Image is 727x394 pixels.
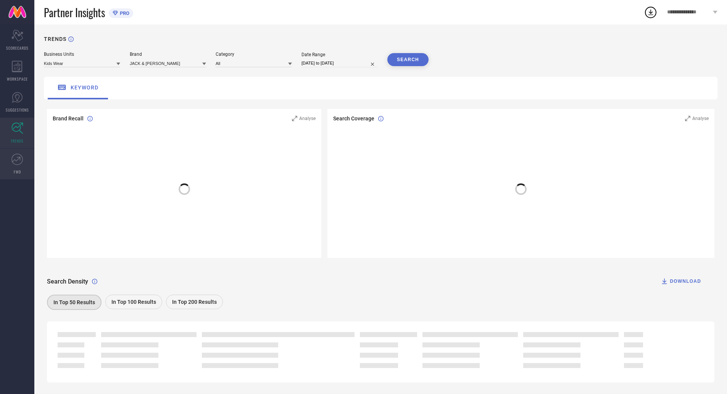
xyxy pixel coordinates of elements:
[6,107,29,113] span: SUGGESTIONS
[387,53,429,66] button: SEARCH
[6,45,29,51] span: SCORECARDS
[685,116,690,121] svg: Zoom
[292,116,297,121] svg: Zoom
[644,5,658,19] div: Open download list
[44,36,66,42] h1: TRENDS
[301,52,378,57] div: Date Range
[14,169,21,175] span: FWD
[130,52,206,57] div: Brand
[651,274,711,289] button: DOWNLOAD
[172,299,217,305] span: In Top 200 Results
[111,299,156,305] span: In Top 100 Results
[53,299,95,305] span: In Top 50 Results
[333,115,374,122] span: Search Coverage
[661,277,701,285] div: DOWNLOAD
[216,52,292,57] div: Category
[301,59,378,67] input: Select date range
[47,278,88,285] span: Search Density
[11,138,24,144] span: TRENDS
[44,52,120,57] div: Business Units
[7,76,28,82] span: WORKSPACE
[118,10,129,16] span: PRO
[71,84,98,91] span: keyword
[53,115,84,122] span: Brand Recall
[44,5,105,20] span: Partner Insights
[299,116,316,121] span: Analyse
[692,116,709,121] span: Analyse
